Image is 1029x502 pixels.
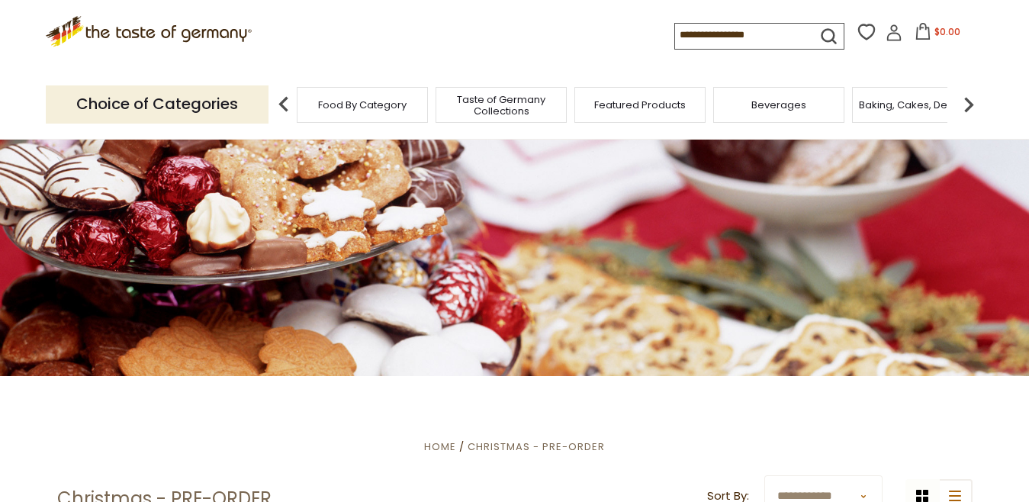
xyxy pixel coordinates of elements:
a: Featured Products [594,99,686,111]
img: previous arrow [269,89,299,120]
a: Beverages [751,99,806,111]
a: Baking, Cakes, Desserts [859,99,977,111]
button: $0.00 [905,23,970,46]
a: Food By Category [318,99,407,111]
span: $0.00 [934,25,960,38]
a: Taste of Germany Collections [440,94,562,117]
a: Christmas - PRE-ORDER [468,439,605,454]
a: Home [424,439,456,454]
img: next arrow [953,89,984,120]
p: Choice of Categories [46,85,269,123]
